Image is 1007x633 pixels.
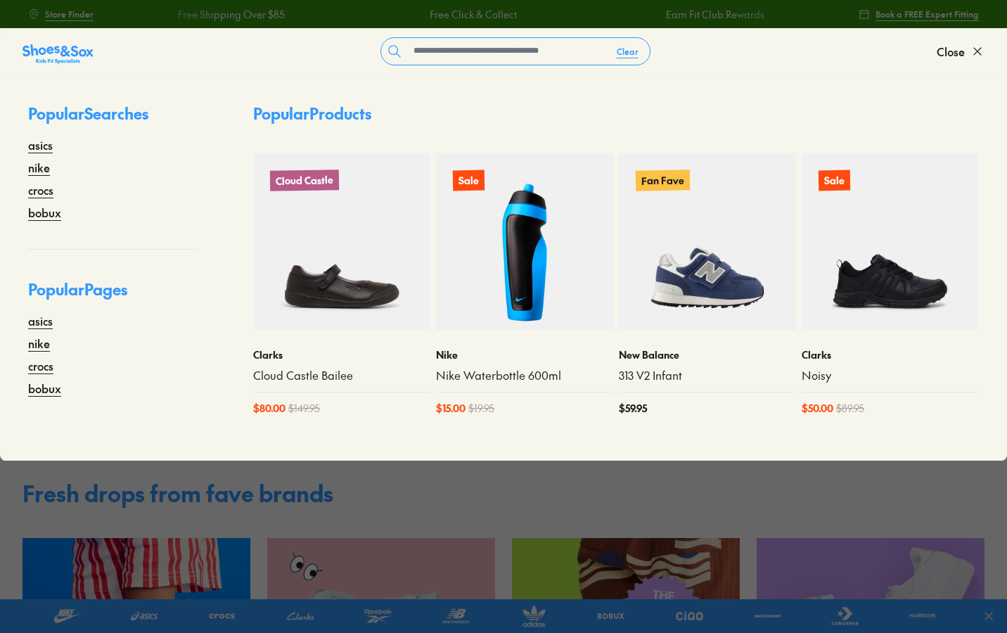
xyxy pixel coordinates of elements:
[636,170,690,191] p: Fan Fave
[253,347,430,362] p: Clarks
[828,7,935,22] a: Free Shipping Over $85
[28,159,50,176] a: nike
[875,8,979,20] span: Book a FREE Expert Fitting
[453,170,485,191] p: Sale
[253,102,371,125] p: Popular Products
[619,347,796,362] p: New Balance
[937,43,965,60] span: Close
[591,7,689,22] a: Earn Fit Club Rewards
[28,1,94,27] a: Store Finder
[28,357,53,374] a: crocs
[468,401,494,416] span: $ 19.95
[619,401,647,416] span: $ 59.95
[802,368,979,383] a: Noisy
[436,401,466,416] span: $ 15.00
[605,39,650,64] button: Clear
[802,347,979,362] p: Clarks
[859,1,979,27] a: Book a FREE Expert Fitting
[354,7,442,22] a: Free Click & Collect
[253,368,430,383] a: Cloud Castle Bailee
[436,153,613,331] a: Sale
[45,8,94,20] span: Store Finder
[28,136,53,153] a: asics
[802,153,979,331] a: Sale
[28,102,197,136] p: Popular Searches
[28,204,61,221] a: bobux
[819,170,850,191] p: Sale
[802,401,833,416] span: $ 50.00
[619,153,796,331] a: Fan Fave
[937,36,984,67] button: Close
[28,335,50,352] a: nike
[288,401,320,416] span: $ 149.95
[619,368,796,383] a: 313 V2 Infant
[23,43,94,65] img: SNS_Logo_Responsive.svg
[436,368,613,383] a: Nike Waterbottle 600ml
[103,7,210,22] a: Free Shipping Over $85
[28,380,61,397] a: bobux
[28,181,53,198] a: crocs
[436,347,613,362] p: Nike
[28,312,53,329] a: asics
[253,153,430,331] a: Cloud Castle
[270,170,339,191] p: Cloud Castle
[836,401,864,416] span: $ 89.95
[23,40,94,63] a: Shoes &amp; Sox
[28,278,197,312] p: Popular Pages
[253,401,286,416] span: $ 80.00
